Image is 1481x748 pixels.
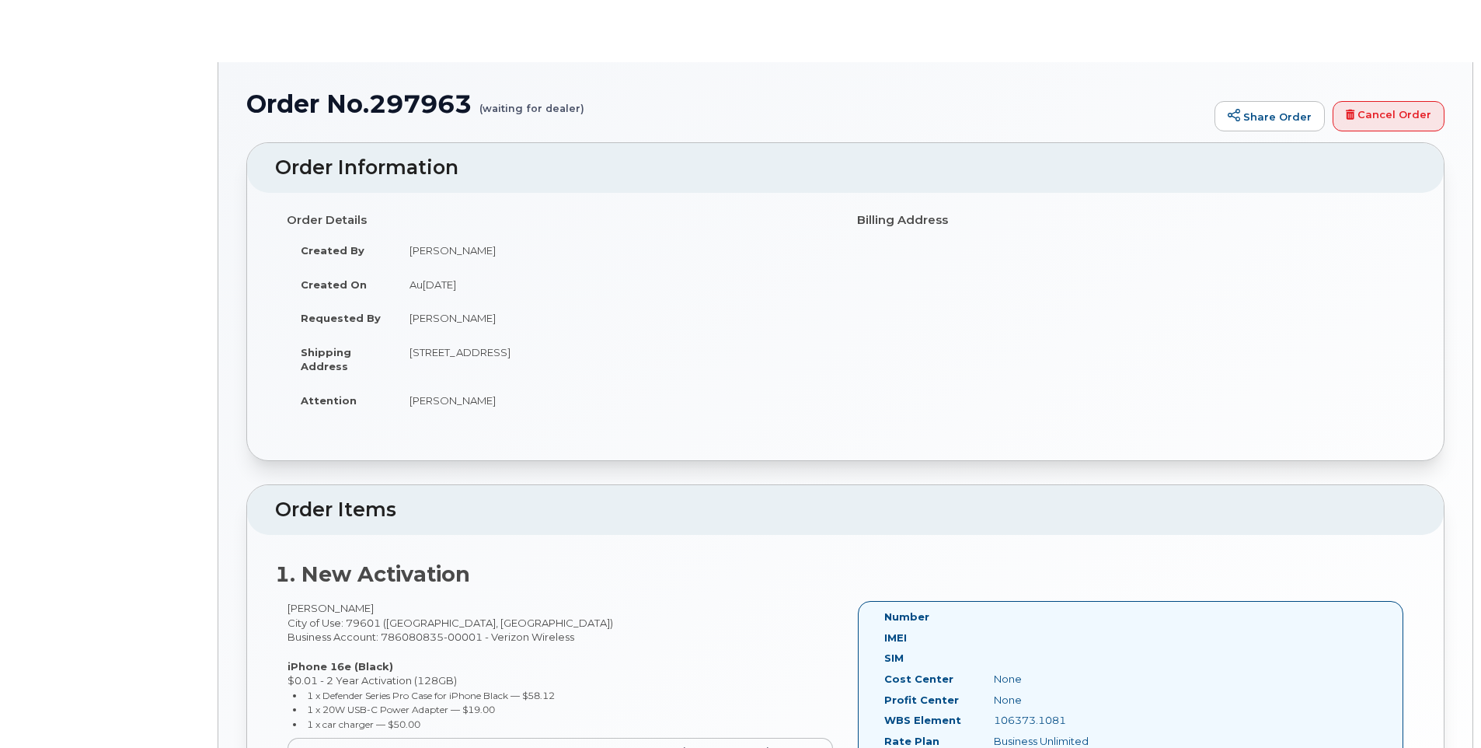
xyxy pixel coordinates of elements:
[307,704,495,715] small: 1 x 20W USB-C Power Adapter — $19.00
[301,346,351,373] strong: Shipping Address
[301,244,364,257] strong: Created By
[396,301,834,335] td: [PERSON_NAME]
[857,214,1404,227] h4: Billing Address
[982,672,1136,687] div: None
[275,157,1416,179] h2: Order Information
[396,267,834,302] td: Au[DATE]
[307,718,420,730] small: 1 x car charger — $50.00
[884,631,907,645] label: IMEI
[884,693,959,708] label: Profit Center
[396,335,834,383] td: [STREET_ADDRESS]
[982,693,1136,708] div: None
[287,214,834,227] h4: Order Details
[275,561,470,587] strong: 1. New Activation
[1214,101,1325,132] a: Share Order
[884,610,929,624] label: Number
[396,233,834,267] td: [PERSON_NAME]
[246,90,1207,117] h1: Order No.297963
[884,672,953,687] label: Cost Center
[1333,101,1444,132] a: Cancel Order
[301,278,367,291] strong: Created On
[396,383,834,418] td: [PERSON_NAME]
[982,713,1136,728] div: 106373.1081
[301,394,357,407] strong: Attention
[479,90,584,114] small: (waiting for dealer)
[884,651,904,666] label: SIM
[287,660,393,673] strong: iPhone 16e (Black)
[307,690,555,701] small: 1 x Defender Series Pro Case for iPhone Black — $58.12
[275,499,1416,521] h2: Order Items
[301,312,381,324] strong: Requested By
[884,713,961,728] label: WBS Element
